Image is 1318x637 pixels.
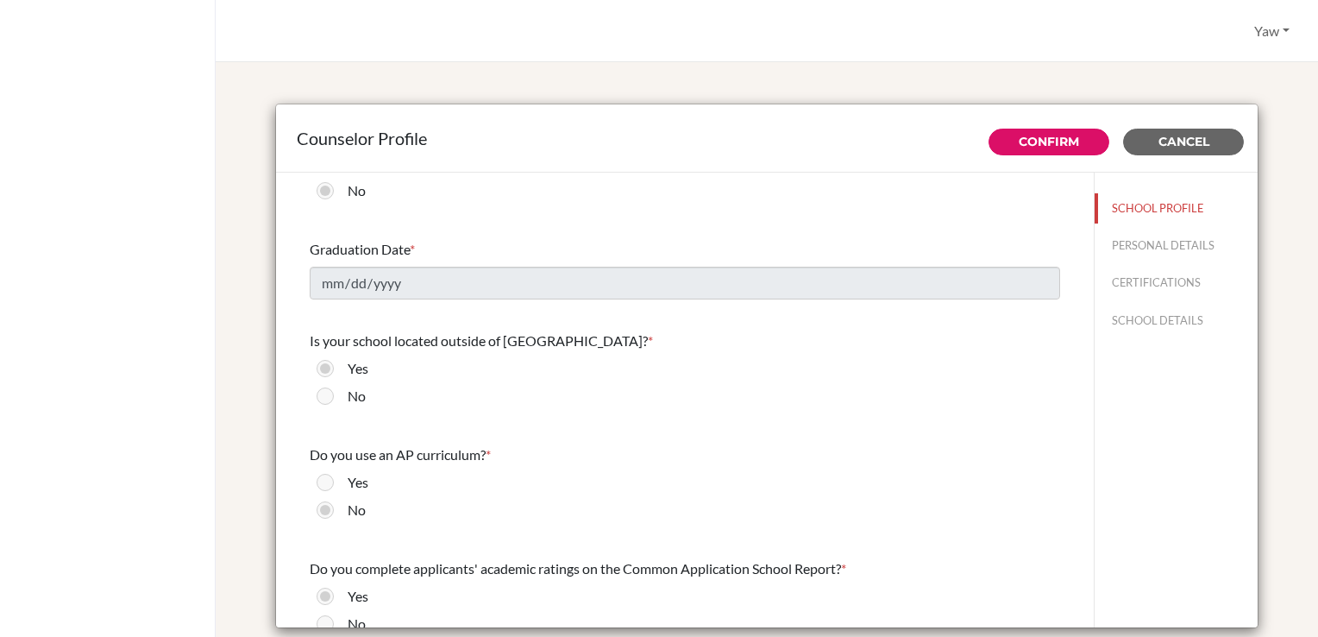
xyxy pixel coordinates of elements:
[348,586,368,607] label: Yes
[297,125,1237,151] div: Counselor Profile
[348,358,368,379] label: Yes
[1095,193,1258,224] button: SCHOOL PROFILE
[1095,306,1258,336] button: SCHOOL DETAILS
[1095,230,1258,261] button: PERSONAL DETAILS
[348,180,366,201] label: No
[310,560,841,577] span: Do you complete applicants' academic ratings on the Common Application School Report?
[348,472,368,493] label: Yes
[348,386,366,407] label: No
[1095,268,1258,298] button: CERTIFICATIONS
[348,614,366,634] label: No
[348,500,366,520] label: No
[310,332,648,349] span: Is your school located outside of [GEOGRAPHIC_DATA]?
[1246,15,1297,47] button: Yaw
[310,446,486,463] span: Do you use an AP curriculum?
[310,241,410,257] span: Graduation Date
